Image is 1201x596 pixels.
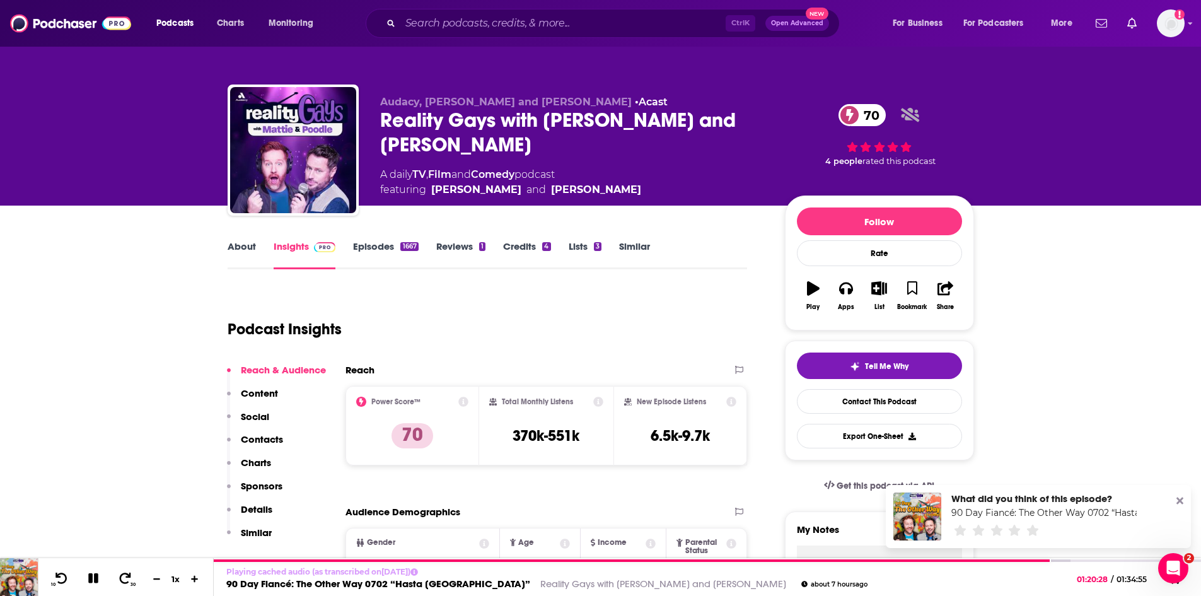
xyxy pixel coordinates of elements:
a: TV [412,168,426,180]
button: open menu [955,13,1042,33]
button: Bookmark [896,273,929,318]
a: About [228,240,256,269]
h2: Power Score™ [371,397,421,406]
p: Content [241,387,278,399]
img: tell me why sparkle [850,361,860,371]
a: Contact This Podcast [797,389,962,414]
span: 10 [51,582,55,587]
span: 01:20:28 [1077,575,1111,584]
p: Social [241,411,269,423]
span: Monitoring [269,15,313,32]
button: open menu [884,13,958,33]
img: User Profile [1157,9,1185,37]
h2: Audience Demographics [345,506,460,518]
span: Logged in as WesBurdett [1157,9,1185,37]
input: Search podcasts, credits, & more... [400,13,726,33]
span: Podcasts [156,15,194,32]
span: and [526,182,546,197]
button: open menu [1042,13,1088,33]
button: 30 [114,571,138,587]
button: Export One-Sheet [797,424,962,448]
span: 30 [131,582,136,587]
a: Reviews1 [436,240,485,269]
a: 90 Day Fiancé: The Other Way 0702 “Hasta [GEOGRAPHIC_DATA]” [226,578,530,590]
a: Jake Anthony [431,182,521,197]
a: 70 [838,104,886,126]
p: Details [241,503,272,515]
div: 1667 [400,242,418,251]
a: Charts [209,13,252,33]
span: Ctrl K [726,15,755,32]
a: Show notifications dropdown [1122,13,1142,34]
p: 70 [392,423,433,448]
div: 3 [594,242,601,251]
span: For Business [893,15,943,32]
img: 90 Day Fiancé: The Other Way 0702 “Hasta La Vista” [893,493,941,540]
button: Details [227,503,272,527]
a: Matt Marr [551,182,641,197]
img: Podchaser - Follow, Share and Rate Podcasts [10,11,131,35]
button: List [862,273,895,318]
span: New [806,8,828,20]
h2: Reach [345,364,374,376]
span: More [1051,15,1072,32]
div: Search podcasts, credits, & more... [378,9,852,38]
button: Share [929,273,961,318]
p: Playing cached audio (as transcribed on [DATE] ) [226,567,867,576]
h3: 6.5k-9.7k [651,426,710,445]
a: InsightsPodchaser Pro [274,240,336,269]
div: What did you think of this episode? [951,493,1137,505]
a: Episodes1667 [353,240,418,269]
button: open menu [148,13,210,33]
button: Apps [830,273,862,318]
span: featuring [380,182,641,197]
a: Reality Gays with [PERSON_NAME] and [PERSON_NAME] [540,578,786,590]
button: Follow [797,207,962,235]
div: Rate [797,240,962,266]
span: Parental Status [685,539,724,555]
button: Social [227,411,269,434]
span: For Podcasters [963,15,1024,32]
div: 4 [542,242,550,251]
button: Content [227,387,278,411]
div: Apps [838,303,854,311]
p: Charts [241,457,271,469]
button: Contacts [227,433,283,457]
p: Reach & Audience [241,364,326,376]
div: 1 x [165,574,187,584]
button: Sponsors [227,480,282,503]
a: Similar [619,240,650,269]
button: Charts [227,457,271,480]
span: • [635,96,668,108]
a: Comedy [471,168,514,180]
span: 4 people [825,156,862,166]
img: Podchaser Pro [314,242,336,252]
span: rated this podcast [862,156,936,166]
div: 70 4 peoplerated this podcast [785,96,974,175]
a: Credits4 [503,240,550,269]
a: Film [428,168,451,180]
a: Lists3 [569,240,601,269]
a: Show notifications dropdown [1091,13,1112,34]
h2: New Episode Listens [637,397,706,406]
h2: Total Monthly Listens [502,397,573,406]
a: Get this podcast via API [814,470,945,501]
button: Similar [227,527,272,550]
span: 2 [1184,553,1194,563]
span: Income [598,539,627,547]
a: Acast [639,96,668,108]
h3: 370k-551k [513,426,579,445]
svg: Add a profile image [1175,9,1185,20]
div: List [874,303,885,311]
div: Share [937,303,954,311]
span: Tell Me Why [865,361,908,371]
h1: Podcast Insights [228,320,342,339]
img: Reality Gays with Mattie and Poodle [230,87,356,213]
button: Play [797,273,830,318]
span: Get this podcast via API [837,481,934,491]
span: 01:34:55 [1113,575,1159,584]
span: , [426,168,428,180]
